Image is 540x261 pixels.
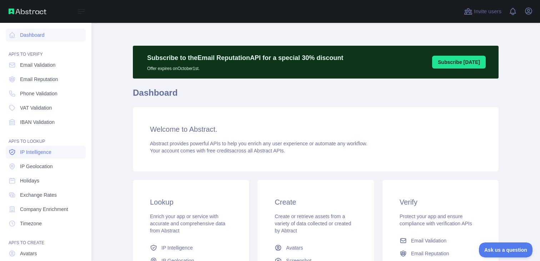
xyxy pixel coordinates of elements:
span: VAT Validation [20,104,52,111]
span: Avatars [20,250,37,257]
span: Email Validation [411,237,446,244]
h3: Verify [400,197,481,207]
span: IP Intelligence [20,149,51,156]
a: Holidays [6,174,86,187]
span: Abstract provides powerful APIs to help you enrich any user experience or automate any workflow. [150,141,367,146]
span: IBAN Validation [20,119,55,126]
span: Email Validation [20,61,55,69]
a: Phone Validation [6,87,86,100]
span: Invite users [474,7,501,16]
a: Avatars [6,247,86,260]
a: IP Intelligence [147,241,235,254]
span: Avatars [286,244,303,251]
span: Protect your app and ensure compliance with verification APIs [400,214,472,226]
span: Timezone [20,220,42,227]
button: Subscribe [DATE] [432,56,486,69]
a: IP Geolocation [6,160,86,173]
a: Dashboard [6,29,86,41]
div: API'S TO LOOKUP [6,130,86,144]
a: Company Enrichment [6,203,86,216]
h3: Create [275,197,356,207]
img: Abstract API [9,9,46,14]
span: IP Geolocation [20,163,53,170]
span: Email Reputation [20,76,58,83]
span: Your account comes with across all Abstract APIs. [150,148,285,154]
a: Email Reputation [397,247,484,260]
div: API'S TO CREATE [6,231,86,246]
button: Invite users [462,6,503,17]
span: Enrich your app or service with accurate and comprehensive data from Abstract [150,214,225,234]
p: Subscribe to the Email Reputation API for a special 30 % discount [147,53,343,63]
h3: Welcome to Abstract. [150,124,481,134]
iframe: Toggle Customer Support [479,242,533,257]
span: Holidays [20,177,39,184]
a: Email Reputation [6,73,86,86]
h1: Dashboard [133,87,499,104]
span: Create or retrieve assets from a variety of data collected or created by Abtract [275,214,351,234]
a: Email Validation [397,234,484,247]
a: Timezone [6,217,86,230]
a: Exchange Rates [6,189,86,201]
a: Avatars [272,241,359,254]
a: IP Intelligence [6,146,86,159]
p: Offer expires on October 1st. [147,63,343,71]
a: IBAN Validation [6,116,86,129]
span: free credits [207,148,231,154]
a: Email Validation [6,59,86,71]
span: Exchange Rates [20,191,57,199]
span: Phone Validation [20,90,57,97]
span: Email Reputation [411,250,449,257]
span: Company Enrichment [20,206,68,213]
h3: Lookup [150,197,232,207]
a: VAT Validation [6,101,86,114]
span: IP Intelligence [161,244,193,251]
div: API'S TO VERIFY [6,43,86,57]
